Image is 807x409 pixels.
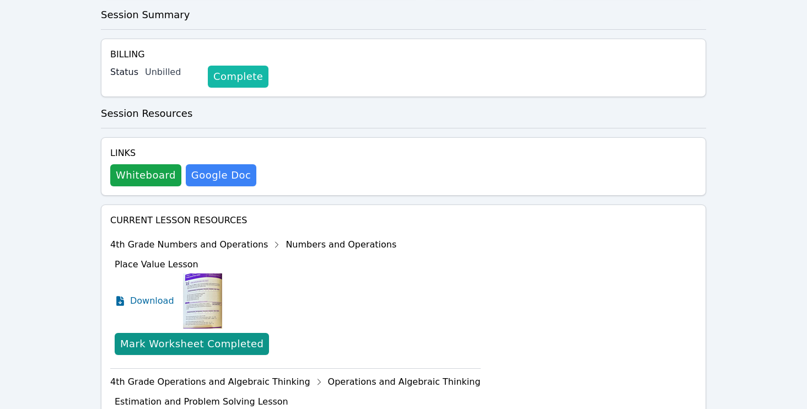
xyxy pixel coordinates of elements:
[186,164,256,186] a: Google Doc
[110,214,697,227] h4: Current Lesson Resources
[101,7,706,23] h3: Session Summary
[130,294,174,308] span: Download
[145,66,199,79] div: Unbilled
[115,273,174,329] a: Download
[110,48,697,61] h4: Billing
[110,66,138,79] label: Status
[110,164,181,186] button: Whiteboard
[110,373,481,391] div: 4th Grade Operations and Algebraic Thinking Operations and Algebraic Thinking
[115,259,198,270] span: Place Value Lesson
[101,106,706,121] h3: Session Resources
[110,147,256,160] h4: Links
[115,333,269,355] button: Mark Worksheet Completed
[183,273,222,329] img: Place Value Lesson
[120,336,263,352] div: Mark Worksheet Completed
[110,236,481,254] div: 4th Grade Numbers and Operations Numbers and Operations
[208,66,268,88] a: Complete
[115,396,288,407] span: Estimation and Problem Solving Lesson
